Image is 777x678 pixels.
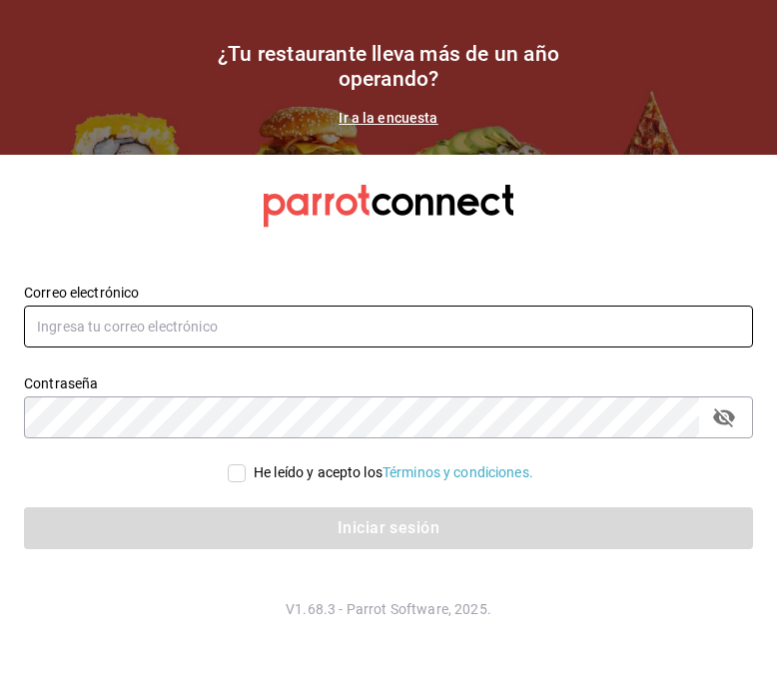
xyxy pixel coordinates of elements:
[707,400,741,434] button: passwordField
[24,286,753,300] label: Correo electrónico
[24,376,753,390] label: Contraseña
[339,110,437,126] a: Ir a la encuesta
[189,42,588,92] h1: ¿Tu restaurante lleva más de un año operando?
[254,462,533,483] div: He leído y acepto los
[383,464,533,480] a: Términos y condiciones.
[24,599,753,619] p: V1.68.3 - Parrot Software, 2025.
[24,306,753,347] input: Ingresa tu correo electrónico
